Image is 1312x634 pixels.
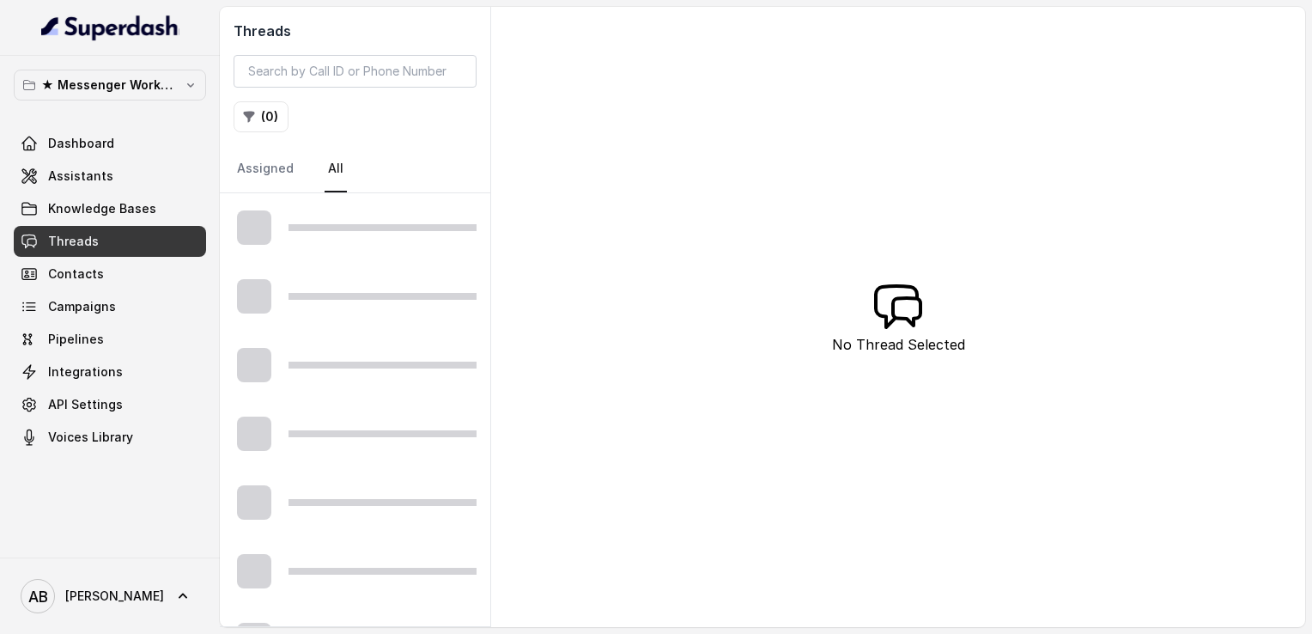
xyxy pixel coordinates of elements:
[48,298,116,315] span: Campaigns
[41,75,179,95] p: ★ Messenger Workspace
[48,331,104,348] span: Pipelines
[48,363,123,381] span: Integrations
[234,146,297,192] a: Assigned
[41,14,179,41] img: light.svg
[325,146,347,192] a: All
[14,161,206,192] a: Assistants
[14,357,206,387] a: Integrations
[28,588,48,606] text: AB
[14,422,206,453] a: Voices Library
[14,128,206,159] a: Dashboard
[48,233,99,250] span: Threads
[14,193,206,224] a: Knowledge Bases
[234,55,477,88] input: Search by Call ID or Phone Number
[234,146,477,192] nav: Tabs
[48,135,114,152] span: Dashboard
[14,324,206,355] a: Pipelines
[65,588,164,605] span: [PERSON_NAME]
[234,21,477,41] h2: Threads
[48,200,156,217] span: Knowledge Bases
[14,291,206,322] a: Campaigns
[14,572,206,620] a: [PERSON_NAME]
[14,226,206,257] a: Threads
[48,265,104,283] span: Contacts
[48,168,113,185] span: Assistants
[832,334,965,355] p: No Thread Selected
[48,429,133,446] span: Voices Library
[48,396,123,413] span: API Settings
[14,259,206,290] a: Contacts
[14,70,206,101] button: ★ Messenger Workspace
[234,101,289,132] button: (0)
[14,389,206,420] a: API Settings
